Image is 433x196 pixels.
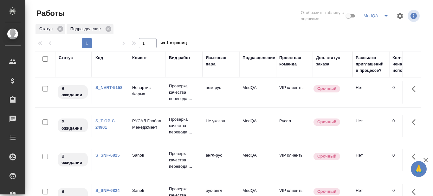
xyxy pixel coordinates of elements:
div: Исполнитель назначен, приступать к работе пока рано [57,118,88,133]
p: Статус [39,26,55,32]
div: Статус [36,24,65,34]
td: англ-рус [203,149,239,171]
span: Настроить таблицу [392,8,408,24]
p: В ожидании [61,85,84,98]
div: Подразделение [67,24,113,34]
p: Срочный [317,153,336,159]
p: Проверка качества перевода ... [169,83,199,102]
div: Проектная команда [279,55,310,67]
div: Подразделение [242,55,275,61]
td: VIP клиенты [276,149,313,171]
td: Нет [352,149,389,171]
p: Новартис Фарма [132,84,163,97]
div: Вид работ [169,55,191,61]
p: Проверка качества перевода ... [169,116,199,135]
button: Здесь прячутся важные кнопки [408,115,423,130]
span: Отобразить таблицу с оценками [301,10,345,22]
p: Проверка качества перевода ... [169,151,199,170]
p: Sanofi [132,152,163,159]
p: Срочный [317,85,336,92]
a: S_NVRT-5158 [95,85,122,90]
td: Не указан [203,115,239,137]
p: Sanofi [132,187,163,194]
div: Языковая пара [206,55,236,67]
div: Рассылка приглашений в процессе? [356,55,386,74]
div: Доп. статус заказа [316,55,349,67]
div: Статус [59,55,73,61]
a: S_SNF-6825 [95,153,120,158]
span: из 1 страниц [160,39,187,48]
button: 🙏 [411,161,427,177]
p: Срочный [317,119,336,125]
a: S_T-OP-C-24901 [95,118,116,130]
button: Здесь прячутся важные кнопки [408,149,423,164]
span: 🙏 [413,162,424,176]
td: MedQA [239,149,276,171]
div: split button [362,11,392,21]
td: Нет [352,81,389,104]
div: Код [95,55,103,61]
span: Работы [35,8,65,18]
div: Исполнитель назначен, приступать к работе пока рано [57,84,88,99]
p: В ожидании [61,119,84,132]
p: В ожидании [61,153,84,166]
td: MedQA [239,115,276,137]
a: S_SNF-6824 [95,188,120,193]
span: Посмотреть информацию [408,10,421,22]
td: MedQA [239,81,276,104]
div: Исполнитель назначен, приступать к работе пока рано [57,152,88,167]
p: Срочный [317,188,336,195]
td: VIP клиенты [276,81,313,104]
div: Кол-во неназначенных исполнителей [392,55,430,74]
button: Здесь прячутся важные кнопки [408,81,423,97]
td: Русал [276,115,313,137]
p: РУСАЛ Глобал Менеджмент [132,118,163,131]
p: Подразделение [70,26,103,32]
td: нем-рус [203,81,239,104]
div: Клиент [132,55,147,61]
td: Нет [352,115,389,137]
